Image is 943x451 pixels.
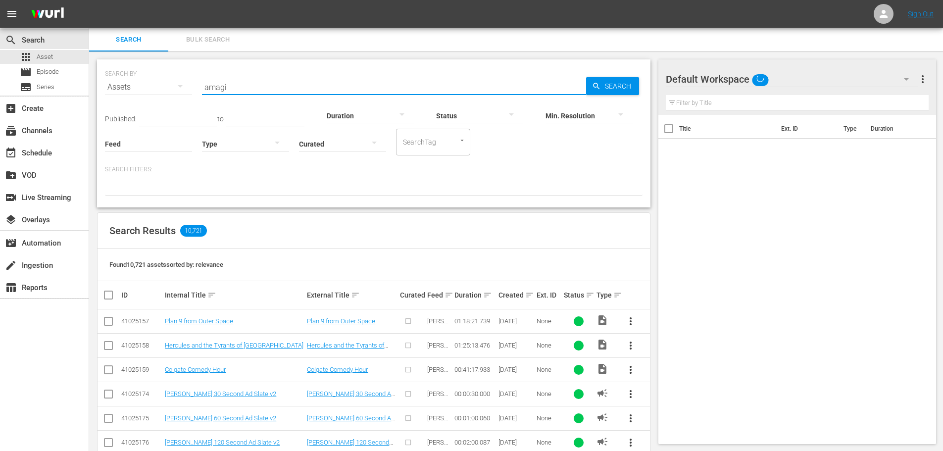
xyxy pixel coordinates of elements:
[838,115,865,143] th: Type
[498,439,534,446] div: [DATE]
[121,291,162,299] div: ID
[537,317,561,325] div: None
[454,317,495,325] div: 01:18:21.739
[679,115,775,143] th: Title
[5,237,17,249] span: Automation
[20,66,32,78] span: Episode
[20,81,32,93] span: Series
[454,390,495,398] div: 00:00:30.000
[217,115,224,123] span: to
[454,289,495,301] div: Duration
[537,342,561,349] div: None
[454,439,495,446] div: 00:02:00.087
[5,214,17,226] span: Overlays
[5,282,17,294] span: Reports
[174,34,242,46] span: Bulk Search
[457,136,467,145] button: Open
[109,225,176,237] span: Search Results
[917,73,929,85] span: more_vert
[498,289,534,301] div: Created
[596,436,608,448] span: AD
[454,342,495,349] div: 01:25:13.476
[5,102,17,114] span: Create
[625,412,637,424] span: more_vert
[20,51,32,63] span: Asset
[865,115,924,143] th: Duration
[596,314,608,326] span: Video
[307,390,395,405] a: [PERSON_NAME] 30 Second Ad Slate v2
[165,289,304,301] div: Internal Title
[37,82,54,92] span: Series
[427,342,448,379] span: [PERSON_NAME] AMC Demo v2
[454,414,495,422] div: 00:01:00.060
[400,291,424,299] div: Curated
[498,414,534,422] div: [DATE]
[564,289,594,301] div: Status
[498,342,534,349] div: [DATE]
[165,390,276,398] a: [PERSON_NAME] 30 Second Ad Slate v2
[5,192,17,203] span: Live Streaming
[307,414,395,429] a: [PERSON_NAME] 60 Second Ad Slate v2
[586,77,639,95] button: Search
[537,414,561,422] div: None
[307,366,368,373] a: Colgate Comedy Hour
[596,289,615,301] div: Type
[427,366,448,403] span: [PERSON_NAME] AMC Demo v2
[165,439,280,446] a: [PERSON_NAME] 120 Second Ad Slate v2
[619,382,643,406] button: more_vert
[121,342,162,349] div: 41025158
[596,339,608,351] span: Video
[307,289,397,301] div: External Title
[5,34,17,46] span: Search
[105,165,643,174] p: Search Filters:
[427,289,451,301] div: Feed
[613,291,622,300] span: sort
[207,291,216,300] span: sort
[105,73,192,101] div: Assets
[625,388,637,400] span: more_vert
[537,390,561,398] div: None
[121,439,162,446] div: 41025176
[180,225,207,237] span: 10,721
[37,67,59,77] span: Episode
[619,406,643,430] button: more_vert
[351,291,360,300] span: sort
[596,363,608,375] span: Video
[625,340,637,351] span: more_vert
[625,364,637,376] span: more_vert
[37,52,53,62] span: Asset
[121,366,162,373] div: 41025159
[483,291,492,300] span: sort
[619,334,643,357] button: more_vert
[625,315,637,327] span: more_vert
[498,390,534,398] div: [DATE]
[165,366,226,373] a: Colgate Comedy Hour
[121,390,162,398] div: 41025174
[24,2,71,26] img: ans4CAIJ8jUAAAAAAAAAAAAAAAAAAAAAAAAgQb4GAAAAAAAAAAAAAAAAAAAAAAAAJMjXAAAAAAAAAAAAAAAAAAAAAAAAgAT5G...
[307,342,388,356] a: Hercules and the Tyrants of [GEOGRAPHIC_DATA]
[917,67,929,91] button: more_vert
[601,77,639,95] span: Search
[619,309,643,333] button: more_vert
[596,411,608,423] span: AD
[165,317,233,325] a: Plan 9 from Outer Space
[498,366,534,373] div: [DATE]
[5,169,17,181] span: VOD
[6,8,18,20] span: menu
[454,366,495,373] div: 00:41:17.933
[427,317,448,354] span: [PERSON_NAME] AMC Demo v2
[445,291,453,300] span: sort
[121,317,162,325] div: 41025157
[95,34,162,46] span: Search
[596,387,608,399] span: AD
[666,65,918,93] div: Default Workspace
[5,125,17,137] span: Channels
[908,10,934,18] a: Sign Out
[109,261,223,268] span: Found 10,721 assets sorted by: relevance
[537,439,561,446] div: None
[619,358,643,382] button: more_vert
[307,317,375,325] a: Plan 9 from Outer Space
[121,414,162,422] div: 41025175
[427,390,448,427] span: [PERSON_NAME] AMC Demo v2
[525,291,534,300] span: sort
